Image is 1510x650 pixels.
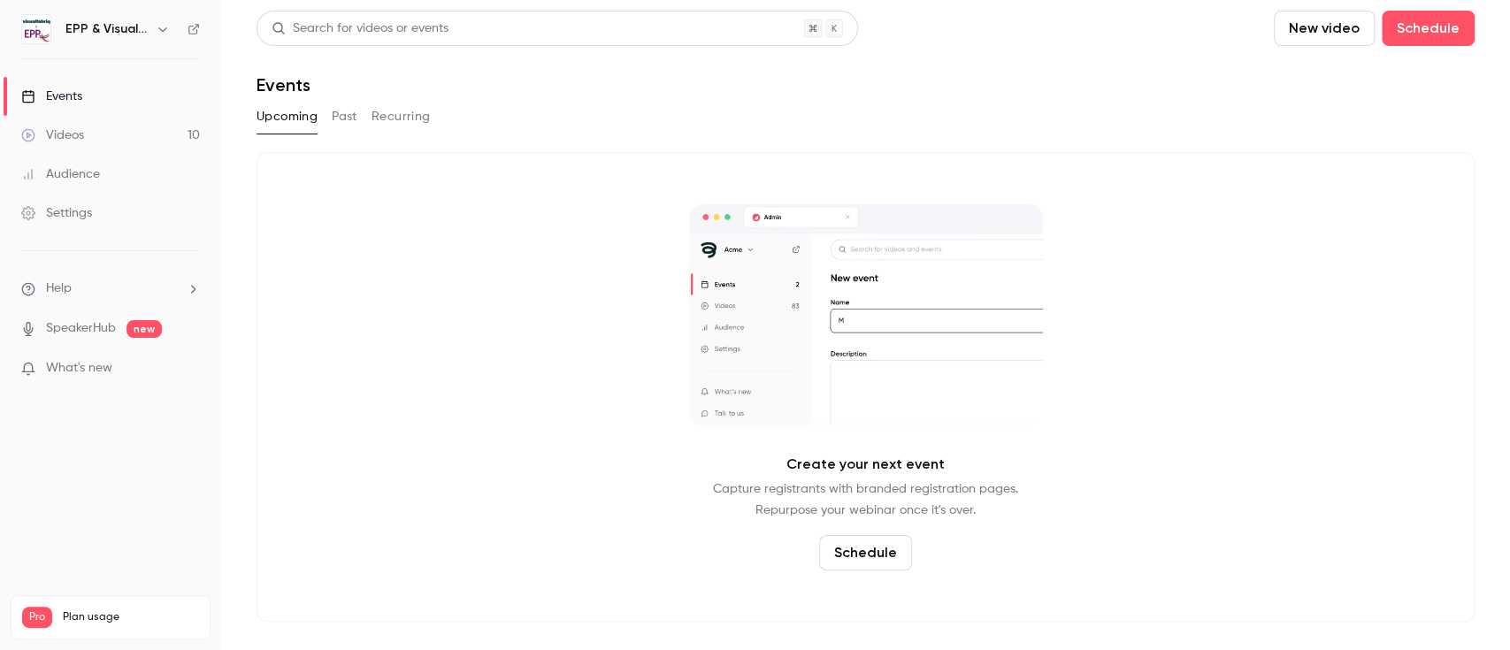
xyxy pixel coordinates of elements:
iframe: Noticeable Trigger [179,361,200,377]
li: help-dropdown-opener [21,279,200,298]
p: Create your next event [786,454,945,475]
h6: EPP & Visualfabriq [65,20,149,38]
div: Search for videos or events [272,19,448,38]
span: new [126,320,162,338]
span: Pro [22,607,52,628]
button: Recurring [372,103,431,131]
p: Capture registrants with branded registration pages. Repurpose your webinar once it's over. [713,478,1018,521]
div: Videos [21,126,84,144]
a: SpeakerHub [46,319,116,338]
button: Schedule [1382,11,1475,46]
button: Upcoming [257,103,318,131]
img: EPP & Visualfabriq [22,15,50,43]
span: Plan usage [63,610,199,624]
div: Events [21,88,82,105]
span: What's new [46,359,112,378]
button: New video [1274,11,1375,46]
span: Help [46,279,72,298]
button: Schedule [819,535,912,570]
div: Settings [21,204,92,222]
div: Audience [21,165,100,183]
h1: Events [257,74,310,96]
button: Past [332,103,357,131]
